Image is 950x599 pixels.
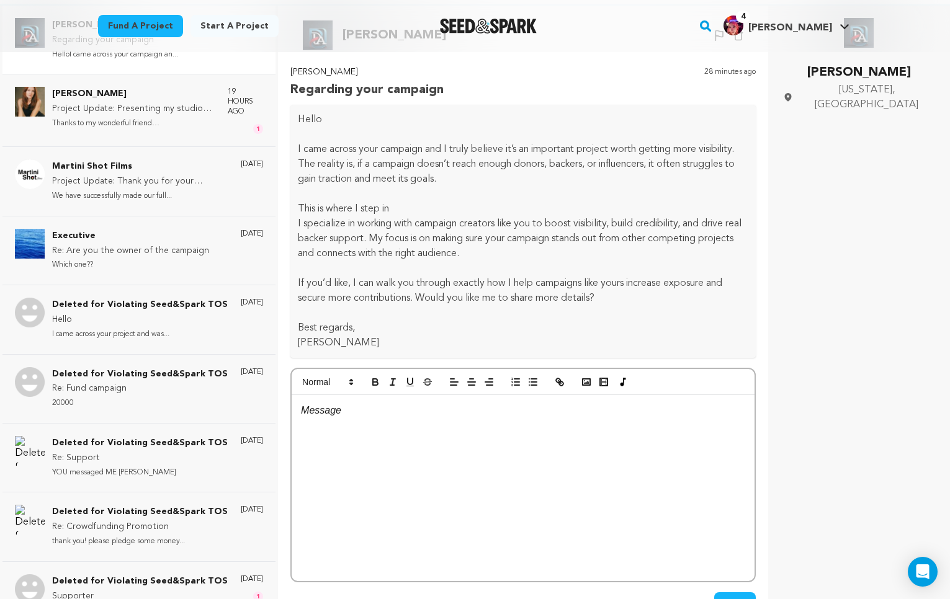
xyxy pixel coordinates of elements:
img: Deleted for Violating Seed&Spark TOS Photo [15,505,45,535]
p: I came across your campaign and I truly believe it’s an important project worth getting more visi... [298,142,748,187]
p: YOU messaged ME [PERSON_NAME] [52,466,228,480]
p: Executive [52,229,209,244]
p: [DATE] [241,505,263,515]
a: Fund a project [98,15,183,37]
img: Deleted for Violating Seed&Spark TOS Photo [15,436,45,466]
p: [DATE] [241,229,263,239]
p: Hello [298,112,748,127]
p: 19 hours ago [228,87,263,117]
img: Deleted for Violating Seed&Spark TOS Photo [15,298,45,327]
img: Deleted for Violating Seed&Spark TOS Photo [15,367,45,397]
p: [DATE] [241,367,263,377]
p: Project Update: Thank you for your Support! Crowdfunding has Ended! ? [52,174,228,189]
p: Which one?? [52,258,209,272]
p: If you’d like, I can walk you through exactly how I help campaigns like yours increase exposure a... [298,276,748,306]
p: 20000 [52,396,228,410]
p: HelloI came across your campaign an... [52,48,178,62]
p: Re: Crowdfunding Promotion [52,520,228,535]
img: Seed&Spark Logo Dark Mode [440,19,537,33]
p: [PERSON_NAME] [52,87,215,102]
span: Selina K.'s Profile [721,13,852,39]
p: [DATE] [241,436,263,446]
img: Martini Shot Films Photo [15,159,45,189]
p: [DATE] [241,574,263,584]
img: Cerridwyn McCaffrey Photo [15,87,45,117]
p: 28 minutes ago [704,65,756,100]
p: Deleted for Violating Seed&Spark TOS [52,574,228,589]
p: Thanks to my wonderful friend [PERSON_NAME]... [52,117,215,131]
p: I came across your project and was... [52,327,228,342]
p: [DATE] [241,298,263,308]
a: Seed&Spark Homepage [440,19,537,33]
a: Selina K.'s Profile [721,13,852,35]
p: Best regards, [298,321,748,335]
p: I specialize in working with campaign creators like you to boost visibility, build credibility, a... [298,216,748,261]
div: Selina K.'s Profile [724,16,832,35]
p: thank you! please pledge some money... [52,535,228,549]
p: Deleted for Violating Seed&Spark TOS [52,367,228,382]
p: [PERSON_NAME] [298,335,748,350]
p: [PERSON_NAME] [290,65,444,80]
p: We have successfully made our full... [52,189,228,203]
p: [PERSON_NAME] [783,63,935,82]
div: Open Intercom Messenger [908,557,938,587]
p: Re: Fund campaign [52,381,228,396]
img: Executive Photo [15,229,45,259]
p: Deleted for Violating Seed&Spark TOS [52,505,228,520]
p: Deleted for Violating Seed&Spark TOS [52,436,228,451]
p: Hello [52,313,228,327]
a: Start a project [190,15,279,37]
span: [PERSON_NAME] [748,23,832,33]
span: 1 [253,124,263,134]
p: Martini Shot Films [52,159,228,174]
span: [US_STATE], [GEOGRAPHIC_DATA] [798,82,935,112]
p: This is where I step in [298,202,748,216]
p: Regarding your campaign [290,80,444,100]
p: Re: Are you the owner of the campaign [52,244,209,259]
p: [DATE] [241,159,263,169]
p: Deleted for Violating Seed&Spark TOS [52,298,228,313]
p: Re: Support [52,451,228,466]
img: 6a979fc4cbea2501.jpg [724,16,743,35]
p: Project Update: Presenting my studio logo & project updates! [52,102,215,117]
span: 4 [736,11,750,23]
